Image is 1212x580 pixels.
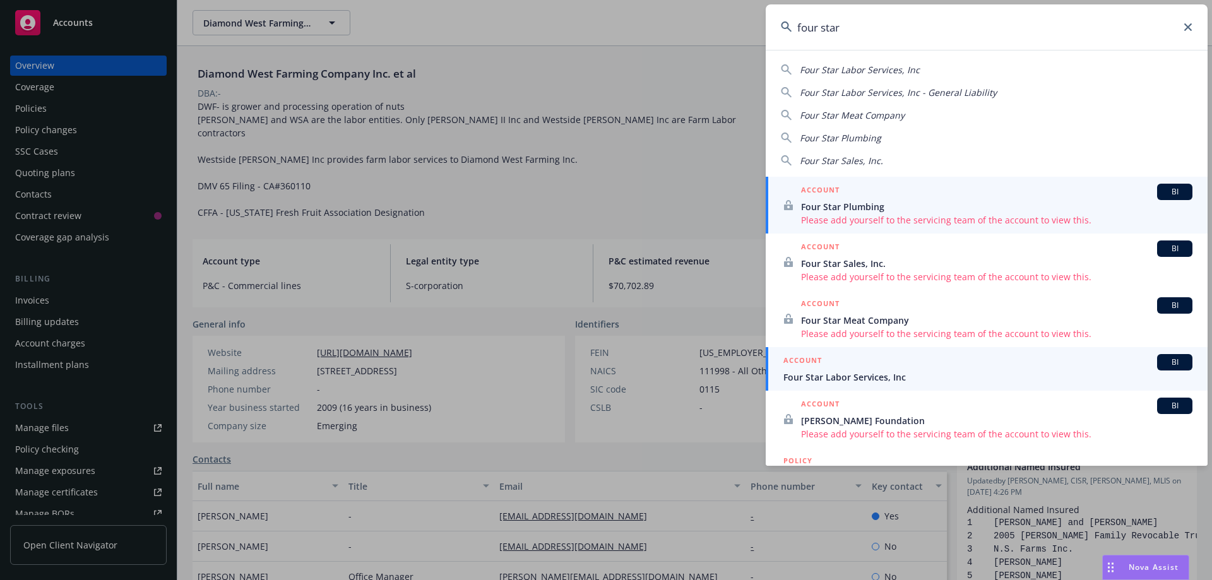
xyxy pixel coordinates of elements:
[766,391,1208,447] a: ACCOUNTBI[PERSON_NAME] FoundationPlease add yourself to the servicing team of the account to view...
[783,454,812,467] h5: POLICY
[801,240,840,256] h5: ACCOUNT
[801,257,1192,270] span: Four Star Sales, Inc.
[766,347,1208,391] a: ACCOUNTBIFour Star Labor Services, Inc
[800,155,883,167] span: Four Star Sales, Inc.
[801,327,1192,340] span: Please add yourself to the servicing team of the account to view this.
[1103,555,1119,579] div: Drag to move
[801,414,1192,427] span: [PERSON_NAME] Foundation
[800,109,905,121] span: Four Star Meat Company
[801,297,840,312] h5: ACCOUNT
[766,290,1208,347] a: ACCOUNTBIFour Star Meat CompanyPlease add yourself to the servicing team of the account to view t...
[801,213,1192,227] span: Please add yourself to the servicing team of the account to view this.
[1162,186,1187,198] span: BI
[801,314,1192,327] span: Four Star Meat Company
[766,177,1208,234] a: ACCOUNTBIFour Star PlumbingPlease add yourself to the servicing team of the account to view this.
[801,427,1192,441] span: Please add yourself to the servicing team of the account to view this.
[766,447,1208,502] a: POLICY
[800,64,920,76] span: Four Star Labor Services, Inc
[783,354,822,369] h5: ACCOUNT
[1162,400,1187,411] span: BI
[801,200,1192,213] span: Four Star Plumbing
[801,270,1192,283] span: Please add yourself to the servicing team of the account to view this.
[1102,555,1189,580] button: Nova Assist
[800,86,997,98] span: Four Star Labor Services, Inc - General Liability
[801,184,840,199] h5: ACCOUNT
[783,370,1192,384] span: Four Star Labor Services, Inc
[1162,357,1187,368] span: BI
[766,234,1208,290] a: ACCOUNTBIFour Star Sales, Inc.Please add yourself to the servicing team of the account to view this.
[801,398,840,413] h5: ACCOUNT
[800,132,881,144] span: Four Star Plumbing
[766,4,1208,50] input: Search...
[1162,243,1187,254] span: BI
[1162,300,1187,311] span: BI
[1129,562,1179,572] span: Nova Assist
